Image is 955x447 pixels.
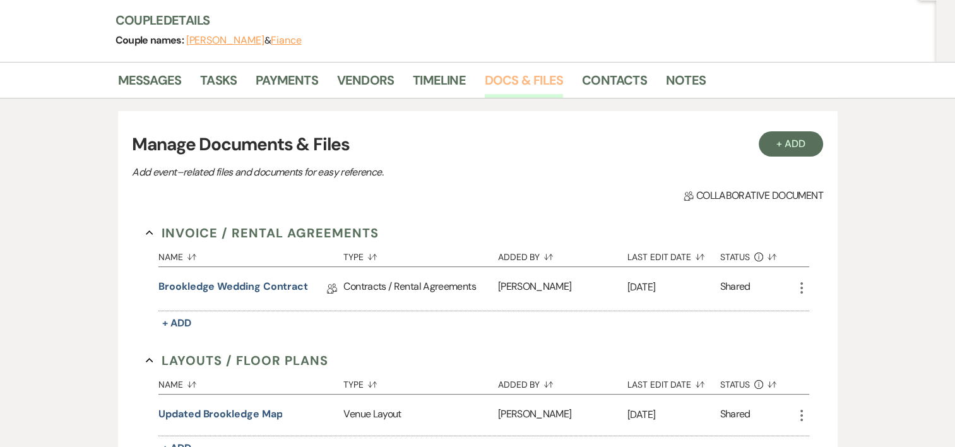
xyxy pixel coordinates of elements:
p: [DATE] [627,407,720,423]
button: Fiance [271,35,302,45]
button: Type [343,242,497,266]
a: Timeline [413,70,466,98]
button: Layouts / Floor Plans [146,351,328,370]
a: Tasks [200,70,237,98]
div: Shared [720,279,750,299]
button: Last Edit Date [627,370,720,394]
span: Couple names: [116,33,186,47]
button: [PERSON_NAME] [186,35,264,45]
button: Type [343,370,497,394]
button: Added By [498,370,627,394]
button: Invoice / Rental Agreements [146,223,379,242]
div: Shared [720,407,750,424]
button: Name [158,370,343,394]
a: Payments [256,70,318,98]
a: Contacts [582,70,647,98]
span: Status [720,380,750,389]
a: Vendors [337,70,394,98]
div: [PERSON_NAME] [498,267,627,311]
a: Brookledge Wedding Contract [158,279,308,299]
button: Updated Brookledge Map [158,407,282,422]
a: Docs & Files [485,70,563,98]
p: [DATE] [627,279,720,295]
button: + Add [158,314,195,332]
button: + Add [759,131,823,157]
button: Added By [498,242,627,266]
button: Last Edit Date [627,242,720,266]
button: Status [720,242,794,266]
button: Name [158,242,343,266]
div: Venue Layout [343,395,497,436]
h3: Couple Details [116,11,822,29]
span: & [186,34,302,47]
div: Contracts / Rental Agreements [343,267,497,311]
button: Status [720,370,794,394]
div: [PERSON_NAME] [498,395,627,436]
a: Notes [666,70,706,98]
span: Status [720,253,750,261]
p: Add event–related files and documents for easy reference. [132,164,574,181]
span: Collaborative document [684,188,822,203]
h3: Manage Documents & Files [132,131,822,158]
span: + Add [162,316,191,330]
a: Messages [118,70,182,98]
